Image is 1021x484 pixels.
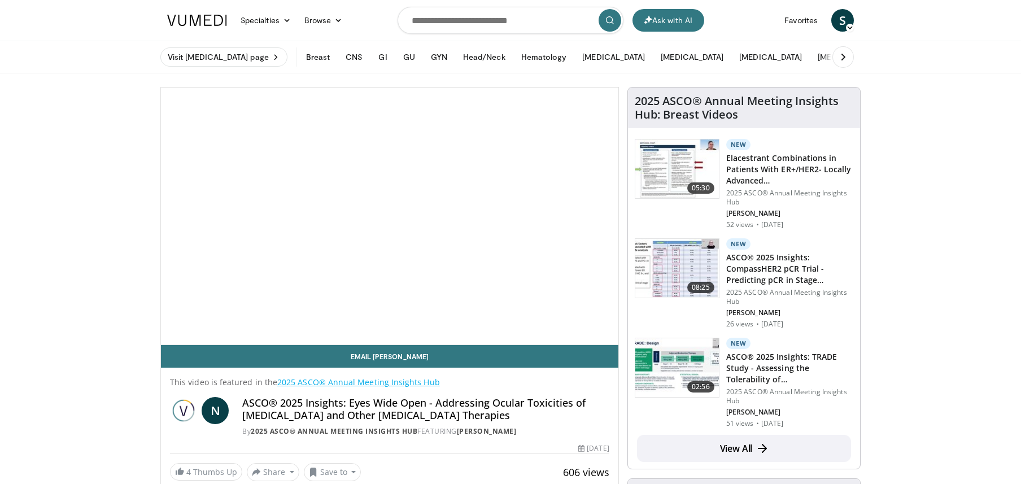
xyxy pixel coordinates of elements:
[372,46,394,68] button: GI
[635,238,853,329] a: 08:25 New ASCO® 2025 Insights: CompassHER2 pCR Trial - Predicting pCR in Stage… 2025 ASCO® Annual...
[756,320,759,329] div: ·
[761,320,784,329] p: [DATE]
[160,47,287,67] a: Visit [MEDICAL_DATA] page
[831,9,854,32] a: S
[726,387,853,405] p: 2025 ASCO® Annual Meeting Insights Hub
[635,94,853,121] h4: 2025 ASCO® Annual Meeting Insights Hub: Breast Videos
[637,435,851,462] a: View All
[396,46,422,68] button: GU
[726,308,853,317] p: [PERSON_NAME]
[778,9,824,32] a: Favorites
[761,419,784,428] p: [DATE]
[732,46,809,68] button: [MEDICAL_DATA]
[251,426,417,436] a: 2025 ASCO® Annual Meeting Insights Hub
[687,182,714,194] span: 05:30
[726,288,853,306] p: 2025 ASCO® Annual Meeting Insights Hub
[726,351,853,385] h3: ASCO® 2025 Insights: TRADE Study - Assessing the Tolerability of [PERSON_NAME]…
[242,426,609,437] div: By FEATURING
[304,463,361,481] button: Save to
[726,152,853,186] h3: Elacestrant Combinations in Patients With ER+/HER2- Locally Advanced…
[170,377,609,388] p: This video is featured in the
[339,46,369,68] button: CNS
[687,282,714,293] span: 08:25
[635,338,853,428] a: 02:56 New ASCO® 2025 Insights: TRADE Study - Assessing the Tolerability of [PERSON_NAME]… 2025 AS...
[726,320,754,329] p: 26 views
[726,338,751,349] p: New
[654,46,730,68] button: [MEDICAL_DATA]
[456,46,512,68] button: Head/Neck
[811,46,887,68] button: [MEDICAL_DATA]
[234,9,298,32] a: Specialties
[170,397,197,424] img: 2025 ASCO® Annual Meeting Insights Hub
[575,46,652,68] button: [MEDICAL_DATA]
[726,220,754,229] p: 52 views
[635,239,719,298] img: ff61f47f-3848-4312-8336-7bfa7d1b103a.150x105_q85_crop-smart_upscale.jpg
[247,463,299,481] button: Share
[514,46,574,68] button: Hematology
[726,408,853,417] p: [PERSON_NAME]
[756,220,759,229] div: ·
[398,7,623,34] input: Search topics, interventions
[726,139,751,150] p: New
[726,238,751,250] p: New
[756,419,759,428] div: ·
[202,397,229,424] a: N
[635,139,719,198] img: daa17dac-e583-41a0-b24c-09cd222882b1.150x105_q85_crop-smart_upscale.jpg
[632,9,704,32] button: Ask with AI
[299,46,337,68] button: Breast
[424,46,454,68] button: GYN
[635,338,719,397] img: 737ad197-8ab7-4627-a2f5-7793ea469170.150x105_q85_crop-smart_upscale.jpg
[761,220,784,229] p: [DATE]
[186,466,191,477] span: 4
[277,377,440,387] a: 2025 ASCO® Annual Meeting Insights Hub
[457,426,517,436] a: [PERSON_NAME]
[298,9,350,32] a: Browse
[161,345,618,368] a: Email [PERSON_NAME]
[726,252,853,286] h3: ASCO® 2025 Insights: CompassHER2 pCR Trial - Predicting pCR in Stage…
[242,397,609,421] h4: ASCO® 2025 Insights: Eyes Wide Open - Addressing Ocular Toxicities of [MEDICAL_DATA] and Other [M...
[161,88,618,345] video-js: Video Player
[170,463,242,481] a: 4 Thumbs Up
[726,189,853,207] p: 2025 ASCO® Annual Meeting Insights Hub
[635,139,853,229] a: 05:30 New Elacestrant Combinations in Patients With ER+/HER2- Locally Advanced… 2025 ASCO® Annual...
[726,419,754,428] p: 51 views
[726,209,853,218] p: [PERSON_NAME]
[563,465,609,479] span: 606 views
[687,381,714,393] span: 02:56
[578,443,609,454] div: [DATE]
[167,15,227,26] img: VuMedi Logo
